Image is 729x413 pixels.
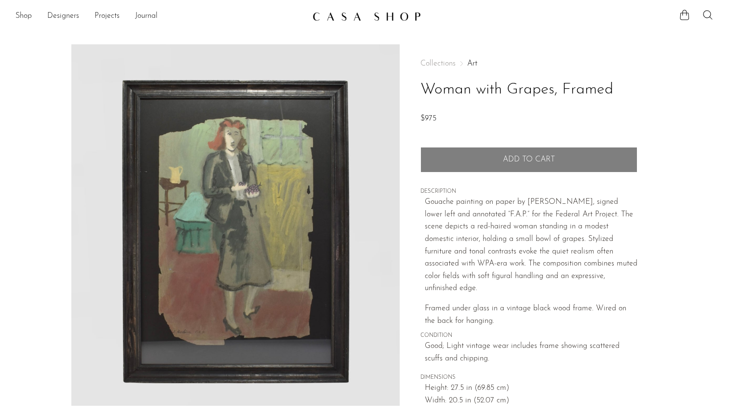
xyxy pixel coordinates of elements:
[503,155,555,164] span: Add to cart
[420,60,456,67] span: Collections
[15,8,305,25] ul: NEW HEADER MENU
[425,303,637,327] p: Framed under glass in a vintage black wood frame. Wired on the back for hanging.
[420,115,436,122] span: $975
[425,395,637,407] span: Width: 20.5 in (52.07 cm)
[420,373,637,382] span: DIMENSIONS
[467,60,477,67] a: Art
[94,10,120,23] a: Projects
[71,44,400,406] img: Woman with Grapes, Framed
[420,187,637,196] span: DESCRIPTION
[420,78,637,102] h1: Woman with Grapes, Framed
[420,60,637,67] nav: Breadcrumbs
[15,8,305,25] nav: Desktop navigation
[425,340,637,365] span: Good; Light vintage wear includes frame showing scattered scuffs and chipping.
[47,10,79,23] a: Designers
[425,196,637,295] p: Gouache painting on paper by [PERSON_NAME], signed lower left and annotated “F.A.P.” for the Fede...
[420,332,637,340] span: CONDITION
[425,382,637,395] span: Height: 27.5 in (69.85 cm)
[15,10,32,23] a: Shop
[420,147,637,172] button: Add to cart
[135,10,158,23] a: Journal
